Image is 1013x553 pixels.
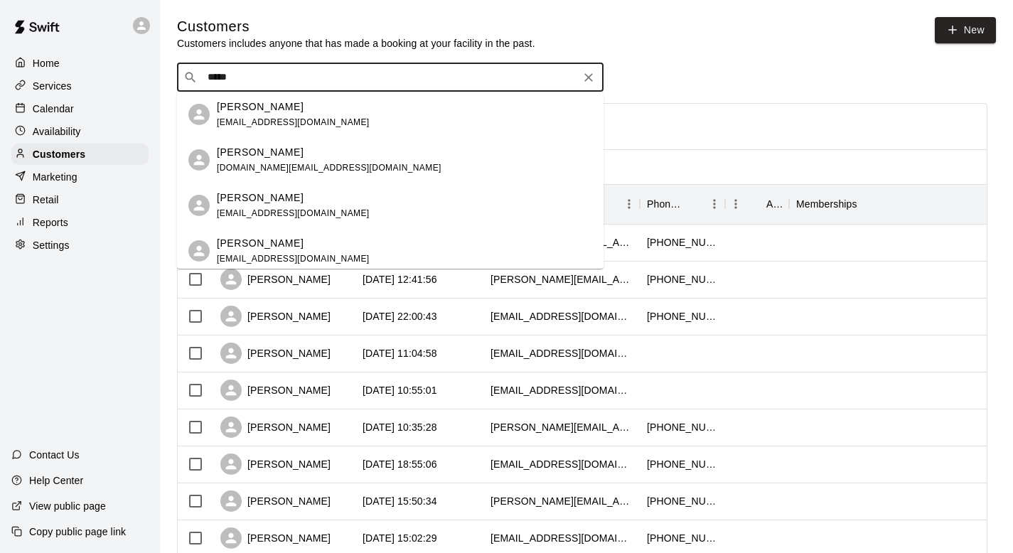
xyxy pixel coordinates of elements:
[647,272,718,286] div: +16472260255
[363,531,437,545] div: 2025-09-12 15:02:29
[491,309,633,323] div: ash_a_g@hotmail.com
[704,193,725,215] button: Menu
[188,149,210,171] div: Theo Duhamel
[220,453,331,475] div: [PERSON_NAME]
[188,195,210,216] div: Theo Mercanti
[220,306,331,327] div: [PERSON_NAME]
[363,383,437,397] div: 2025-09-14 10:55:01
[11,212,149,233] a: Reports
[177,63,604,92] div: Search customers by name or email
[29,473,83,488] p: Help Center
[981,193,1002,215] button: Menu
[363,494,437,508] div: 2025-09-12 15:50:34
[857,194,877,214] button: Sort
[491,531,633,545] div: jamesdredpath@gmail.com
[491,383,633,397] div: henrich012@yahoo.com
[491,420,633,434] div: laura.c.allen07@gmail.com
[725,184,789,224] div: Age
[618,193,640,215] button: Menu
[217,190,304,205] p: [PERSON_NAME]
[935,17,996,43] a: New
[579,68,599,87] button: Clear
[11,189,149,210] a: Retail
[796,184,857,224] div: Memberships
[640,184,725,224] div: Phone Number
[217,208,370,218] span: [EMAIL_ADDRESS][DOMAIN_NAME]
[188,104,210,125] div: Theo Poposki
[220,269,331,290] div: [PERSON_NAME]
[177,17,535,36] h5: Customers
[11,235,149,256] a: Settings
[491,494,633,508] div: mr.brent.toombs@gmail.com
[33,79,72,93] p: Services
[33,56,60,70] p: Home
[647,184,684,224] div: Phone Number
[33,193,59,207] p: Retail
[217,236,304,251] p: [PERSON_NAME]
[647,420,718,434] div: +14169387229
[217,100,304,114] p: [PERSON_NAME]
[647,531,718,545] div: +16472256599
[33,170,77,184] p: Marketing
[220,343,331,364] div: [PERSON_NAME]
[647,494,718,508] div: +19052527700
[177,36,535,50] p: Customers includes anyone that has made a booking at your facility in the past.
[11,53,149,74] a: Home
[217,117,370,127] span: [EMAIL_ADDRESS][DOMAIN_NAME]
[29,499,106,513] p: View public page
[684,194,704,214] button: Sort
[33,238,70,252] p: Settings
[29,525,126,539] p: Copy public page link
[217,163,441,173] span: [DOMAIN_NAME][EMAIL_ADDRESS][DOMAIN_NAME]
[363,420,437,434] div: 2025-09-13 10:35:28
[217,145,304,160] p: [PERSON_NAME]
[220,417,331,438] div: [PERSON_NAME]
[746,194,766,214] button: Sort
[766,184,782,224] div: Age
[220,527,331,549] div: [PERSON_NAME]
[363,346,437,360] div: 2025-09-14 11:04:58
[363,309,437,323] div: 2025-09-14 22:00:43
[11,166,149,188] a: Marketing
[11,121,149,142] a: Availability
[220,490,331,512] div: [PERSON_NAME]
[220,380,331,401] div: [PERSON_NAME]
[29,448,80,462] p: Contact Us
[11,75,149,97] a: Services
[11,144,149,165] a: Customers
[11,98,149,119] a: Calendar
[188,240,210,262] div: Theo Bensimon
[647,235,718,249] div: +16473213614
[33,124,81,139] p: Availability
[647,457,718,471] div: +16479850304
[789,184,1002,224] div: Memberships
[33,147,85,161] p: Customers
[33,215,68,230] p: Reports
[217,254,370,264] span: [EMAIL_ADDRESS][DOMAIN_NAME]
[33,102,74,116] p: Calendar
[491,272,633,286] div: irina.posan@gmail.com
[483,184,640,224] div: Email
[491,346,633,360] div: ljohnston@live.ca
[725,193,746,215] button: Menu
[363,457,437,471] div: 2025-09-12 18:55:06
[647,309,718,323] div: +14169973783
[363,272,437,286] div: 2025-09-15 12:41:56
[491,457,633,471] div: jschan2004@gmail.com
